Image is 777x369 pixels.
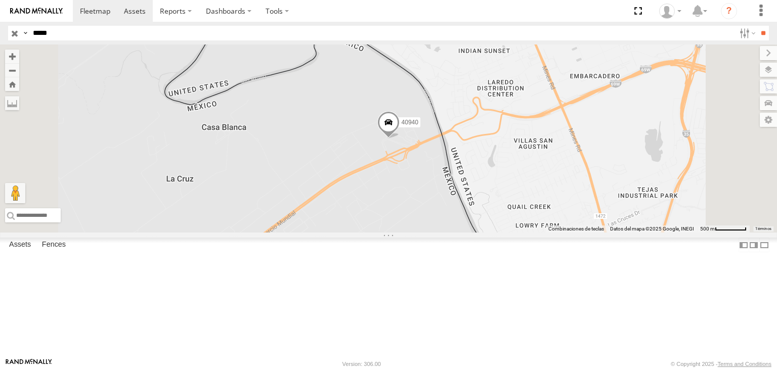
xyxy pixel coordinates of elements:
label: Map Settings [760,113,777,127]
button: Zoom Home [5,77,19,91]
div: Version: 306.00 [342,361,381,367]
label: Search Query [21,26,29,40]
img: rand-logo.svg [10,8,63,15]
label: Hide Summary Table [759,238,769,252]
label: Dock Summary Table to the Right [749,238,759,252]
a: Términos (se abre en una nueva pestaña) [755,227,771,231]
span: 40940 [402,119,418,126]
div: © Copyright 2025 - [671,361,771,367]
label: Search Filter Options [736,26,757,40]
i: ? [721,3,737,19]
span: Datos del mapa ©2025 Google, INEGI [610,226,694,232]
button: Zoom in [5,50,19,63]
a: Terms and Conditions [718,361,771,367]
div: Angel Dominguez [656,4,685,19]
button: Zoom out [5,63,19,77]
label: Dock Summary Table to the Left [739,238,749,252]
a: Visit our Website [6,359,52,369]
label: Assets [4,238,36,252]
button: Escala del mapa: 500 m por 59 píxeles [697,225,750,233]
label: Fences [37,238,71,252]
span: 500 m [700,226,715,232]
button: Arrastra al hombrecito al mapa para abrir Street View [5,183,25,203]
label: Measure [5,96,19,110]
button: Combinaciones de teclas [548,225,604,233]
